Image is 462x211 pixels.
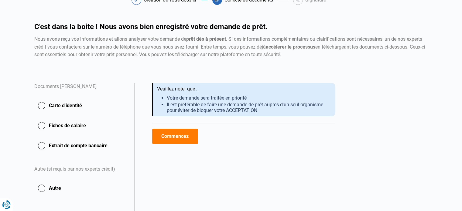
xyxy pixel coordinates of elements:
[152,129,198,144] button: Commencez
[34,98,127,113] button: Carte d'identité
[186,36,226,42] strong: prêt dès à présent
[167,95,330,101] li: Votre demande sera traitée en priorité
[34,138,127,153] button: Extrait de compte bancaire
[34,181,127,196] button: Autre
[34,158,127,181] div: Autre (si requis par nos experts crédit)
[167,102,330,113] li: Il est préférable de faire une demande de prêt auprès d'un seul organisme pour éviter de bloquer ...
[34,35,428,59] div: Nous avons reçu vos informations et allons analyser votre demande de . Si des informations complé...
[157,86,330,92] div: Veuillez noter que :
[34,23,428,30] h1: C'est dans la boite ! Nous avons bien enregistré votre demande de prêt.
[34,83,127,98] div: Documents [PERSON_NAME]
[34,118,127,133] button: Fiches de salaire
[266,44,315,50] strong: accélerer le processus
